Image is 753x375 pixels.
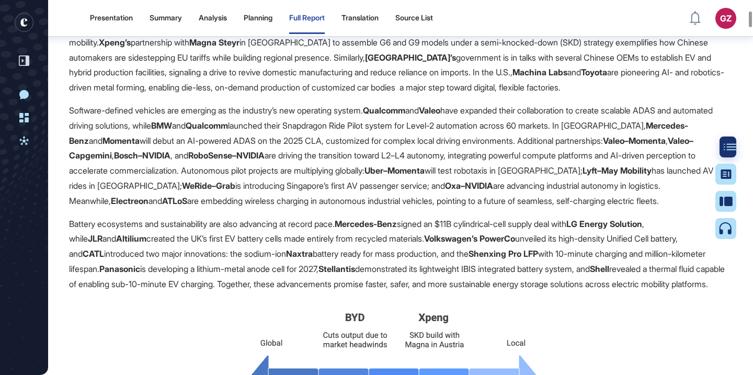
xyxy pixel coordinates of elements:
[445,180,493,191] strong: Oxa–NVIDIA
[244,14,272,22] div: Planning
[419,105,440,116] strong: Valeo
[318,264,355,274] strong: Stellantis
[90,14,133,22] div: Presentation
[583,165,652,176] strong: Lyft–May Mobility
[581,67,607,77] strong: Toyota
[150,14,182,22] div: Summary
[395,14,433,22] div: Source List
[69,5,732,95] p: Global mobility is entering a decisive phase of transformation, marked by a convergence of . Acro...
[69,217,732,292] p: Battery ecosystems and sustainability are also advancing at record pace. signed an $11B cylindric...
[365,52,456,63] strong: [GEOGRAPHIC_DATA]’s
[88,233,102,244] strong: JLR
[182,180,235,191] strong: WeRide–Grab
[469,248,538,259] strong: Shenxing Pro LFP
[715,8,736,29] button: GZ
[99,264,140,274] strong: Panasonic
[363,105,405,116] strong: Qualcomm
[289,14,325,22] div: Full Report
[83,248,104,259] strong: CATL
[424,233,515,244] strong: Volkswagen’s PowerCo
[116,233,146,244] strong: Altilium
[114,150,170,161] strong: Bosch–NVIDIA
[199,14,227,22] div: Analysis
[111,196,149,206] strong: Electreon
[188,150,265,161] strong: RoboSense–NVIDIA
[102,135,140,146] strong: Momenta
[512,67,567,77] strong: Machina Labs
[590,264,609,274] strong: Shell
[335,219,397,229] strong: Mercedes-Benz
[186,120,228,131] strong: Qualcomm
[162,196,187,206] strong: ATLoS
[566,219,642,229] strong: LG Energy Solution
[189,37,239,48] strong: Magna Steyr
[341,14,379,22] div: Translation
[69,120,688,146] strong: Mercedes-Benz
[603,135,666,146] strong: Valeo–Momenta
[364,165,425,176] strong: Uber–Momenta
[99,37,131,48] strong: Xpeng’s
[15,13,33,32] div: entrapeer-logo
[151,120,172,131] strong: BMW
[69,103,732,209] p: Software-defined vehicles are emerging as the industry’s new operating system. and have expanded ...
[286,248,313,259] strong: Naxtra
